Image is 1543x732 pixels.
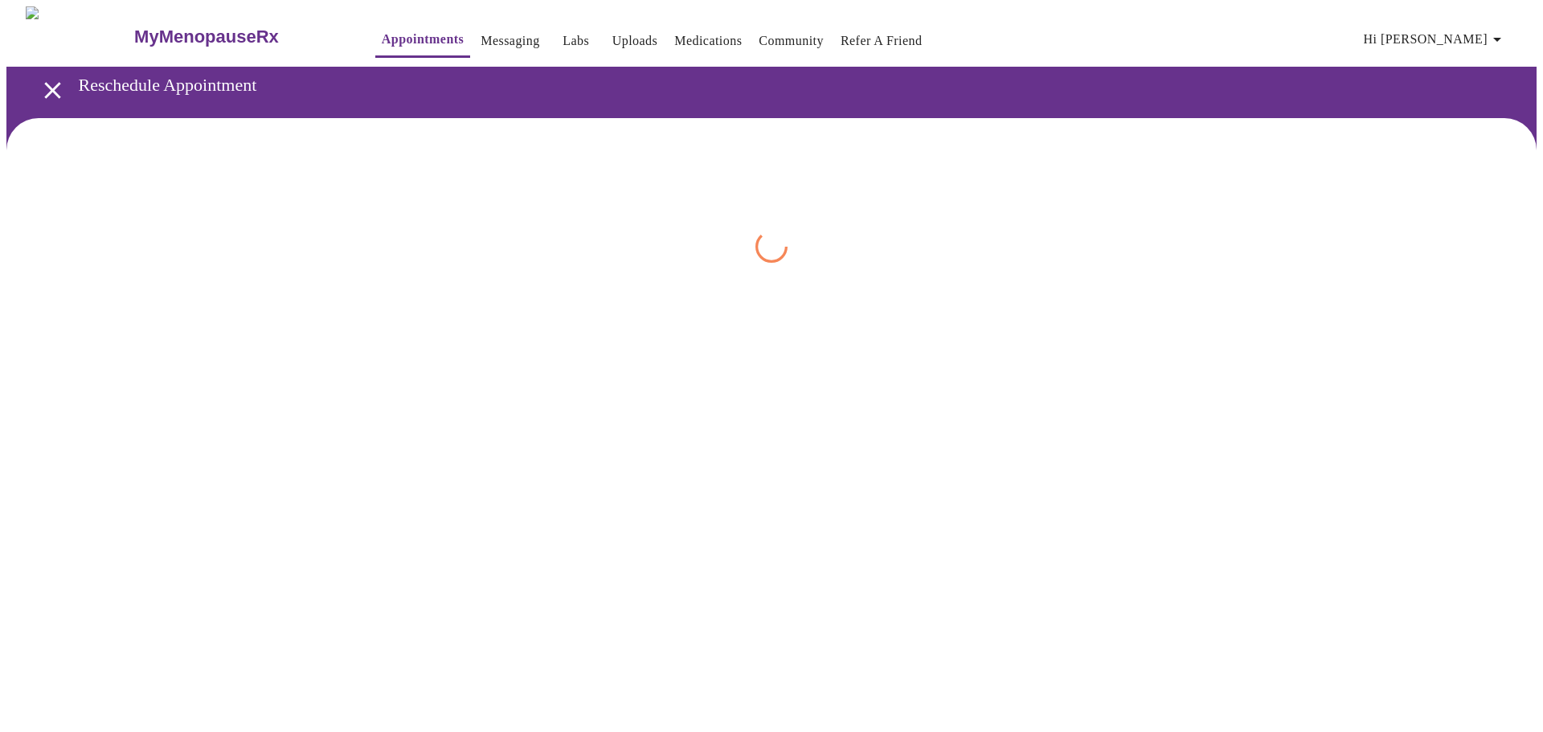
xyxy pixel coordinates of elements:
button: Hi [PERSON_NAME] [1357,23,1513,55]
button: Refer a Friend [834,25,929,57]
h3: Reschedule Appointment [79,75,1454,96]
button: open drawer [29,67,76,114]
a: Refer a Friend [841,30,923,52]
button: Community [752,25,830,57]
img: MyMenopauseRx Logo [26,6,133,67]
a: Medications [674,30,742,52]
button: Labs [550,25,602,57]
button: Appointments [375,23,470,58]
button: Messaging [474,25,546,57]
a: Uploads [612,30,658,52]
button: Medications [668,25,748,57]
a: Community [759,30,824,52]
a: Messaging [481,30,539,52]
a: Labs [563,30,589,52]
a: Appointments [382,28,464,51]
h3: MyMenopauseRx [134,27,279,47]
a: MyMenopauseRx [133,9,343,65]
span: Hi [PERSON_NAME] [1364,28,1507,51]
button: Uploads [606,25,665,57]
